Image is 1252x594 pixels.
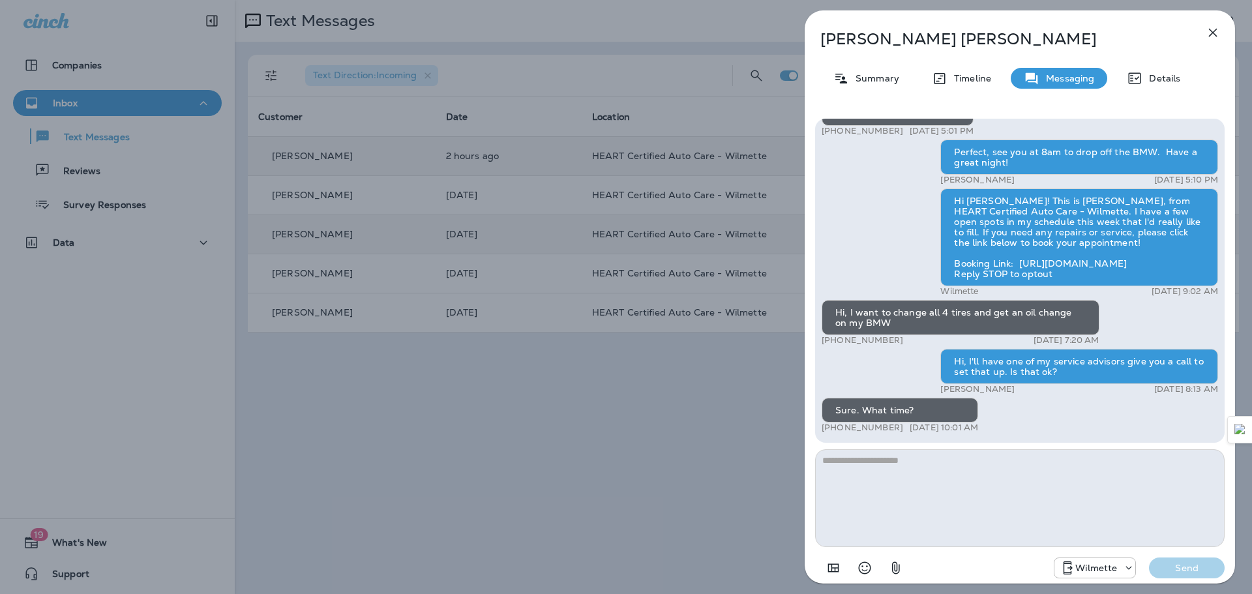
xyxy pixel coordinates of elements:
[940,175,1015,185] p: [PERSON_NAME]
[1234,424,1246,436] img: Detect Auto
[940,384,1015,394] p: [PERSON_NAME]
[822,300,1099,335] div: Hi, I want to change all 4 tires and get an oil change on my BMW
[822,335,903,346] p: [PHONE_NUMBER]
[1152,286,1218,297] p: [DATE] 9:02 AM
[820,30,1176,48] p: [PERSON_NAME] [PERSON_NAME]
[940,140,1218,175] div: Perfect, see you at 8am to drop off the BMW. Have a great night!
[1142,73,1180,83] p: Details
[910,126,974,136] p: [DATE] 5:01 PM
[822,423,903,433] p: [PHONE_NUMBER]
[940,286,978,297] p: Wilmette
[1039,73,1094,83] p: Messaging
[852,555,878,581] button: Select an emoji
[1154,384,1218,394] p: [DATE] 8:13 AM
[822,126,903,136] p: [PHONE_NUMBER]
[849,73,899,83] p: Summary
[947,73,991,83] p: Timeline
[1034,335,1099,346] p: [DATE] 7:20 AM
[822,398,978,423] div: Sure. What time?
[940,349,1218,384] div: Hi, I'll have one of my service advisors give you a call to set that up. Is that ok?
[910,423,978,433] p: [DATE] 10:01 AM
[820,555,846,581] button: Add in a premade template
[1075,563,1117,573] p: Wilmette
[1054,560,1135,576] div: +1 (847) 865-9557
[1154,175,1218,185] p: [DATE] 5:10 PM
[940,188,1218,286] div: Hi [PERSON_NAME]! This is [PERSON_NAME], from HEART Certified Auto Care - Wilmette. I have a few ...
